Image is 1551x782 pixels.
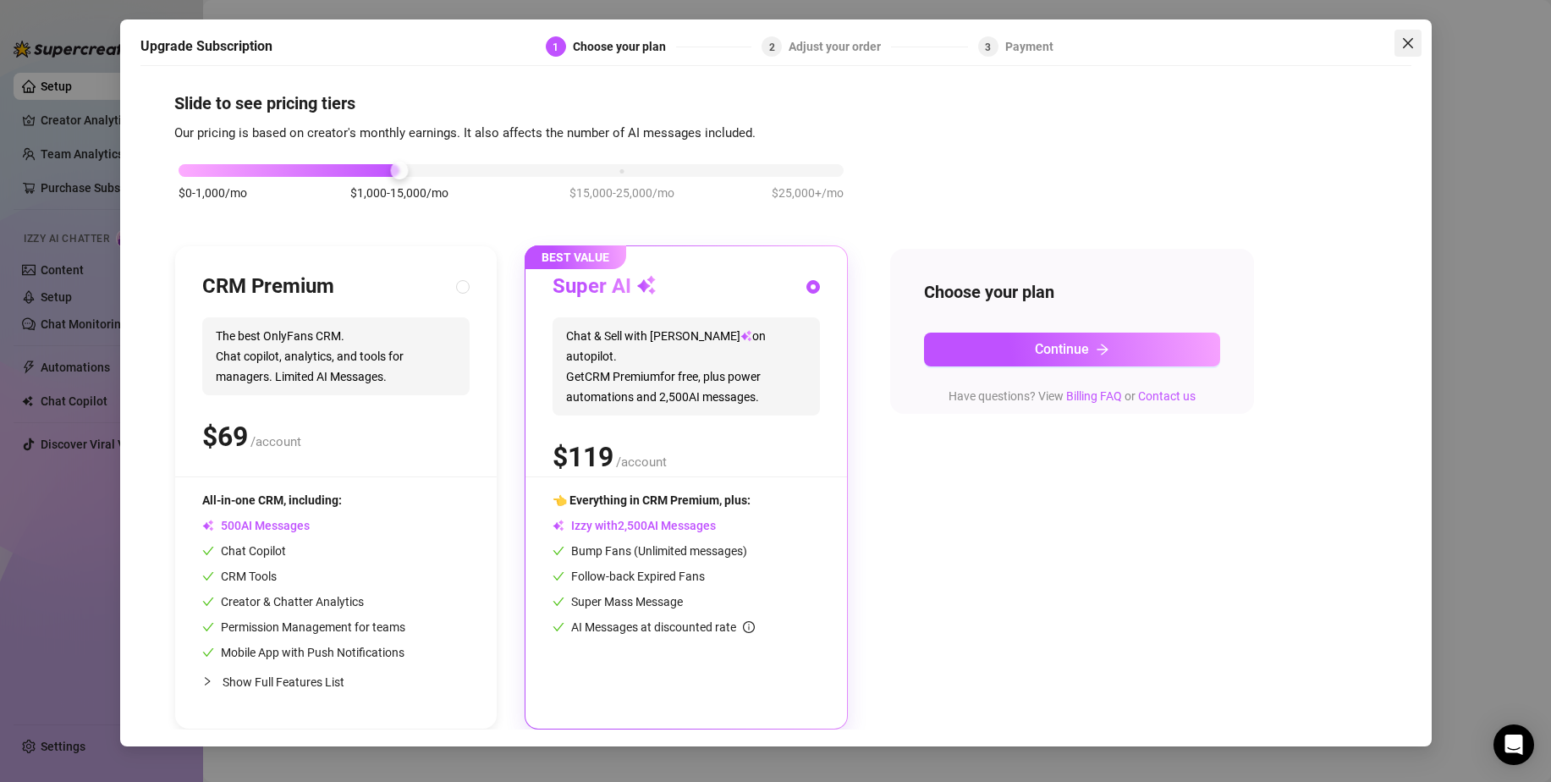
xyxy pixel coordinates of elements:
[772,184,844,202] span: $25,000+/mo
[924,333,1220,366] button: Continuearrow-right
[769,41,775,53] span: 2
[743,621,755,633] span: info-circle
[949,389,1196,403] span: Have questions? View or
[202,646,404,659] span: Mobile App with Push Notifications
[525,245,626,269] span: BEST VALUE
[985,41,991,53] span: 3
[202,273,334,300] h3: CRM Premium
[571,620,755,634] span: AI Messages at discounted rate
[553,441,613,473] span: $
[1493,724,1534,765] div: Open Intercom Messenger
[202,596,214,608] span: check
[553,595,683,609] span: Super Mass Message
[553,570,564,582] span: check
[1035,341,1089,357] span: Continue
[553,273,657,300] h3: Super AI
[202,595,364,609] span: Creator & Chatter Analytics
[202,544,286,558] span: Chat Copilot
[179,184,247,202] span: $0-1,000/mo
[202,545,214,557] span: check
[174,91,1378,115] h4: Slide to see pricing tiers
[553,41,558,53] span: 1
[1394,30,1422,57] button: Close
[789,36,891,57] div: Adjust your order
[202,317,470,395] span: The best OnlyFans CRM. Chat copilot, analytics, and tools for managers. Limited AI Messages.
[140,36,272,57] h5: Upgrade Subscription
[1394,36,1422,50] span: Close
[202,662,470,702] div: Show Full Features List
[174,125,756,140] span: Our pricing is based on creator's monthly earnings. It also affects the number of AI messages inc...
[924,280,1220,304] h4: Choose your plan
[553,493,751,507] span: 👈 Everything in CRM Premium, plus:
[1066,389,1122,403] a: Billing FAQ
[202,570,214,582] span: check
[1005,36,1053,57] div: Payment
[1138,389,1196,403] a: Contact us
[350,184,448,202] span: $1,000-15,000/mo
[553,317,820,416] span: Chat & Sell with [PERSON_NAME] on autopilot. Get CRM Premium for free, plus power automations and...
[569,184,674,202] span: $15,000-25,000/mo
[553,621,564,633] span: check
[553,596,564,608] span: check
[202,621,214,633] span: check
[223,675,344,689] span: Show Full Features List
[250,434,301,449] span: /account
[553,545,564,557] span: check
[573,36,676,57] div: Choose your plan
[553,519,716,532] span: Izzy with AI Messages
[616,454,667,470] span: /account
[1096,343,1109,356] span: arrow-right
[202,647,214,658] span: check
[553,544,747,558] span: Bump Fans (Unlimited messages)
[202,519,310,532] span: AI Messages
[202,421,248,453] span: $
[202,676,212,686] span: collapsed
[1401,36,1415,50] span: close
[202,620,405,634] span: Permission Management for teams
[202,493,342,507] span: All-in-one CRM, including:
[553,570,705,583] span: Follow-back Expired Fans
[202,570,277,583] span: CRM Tools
